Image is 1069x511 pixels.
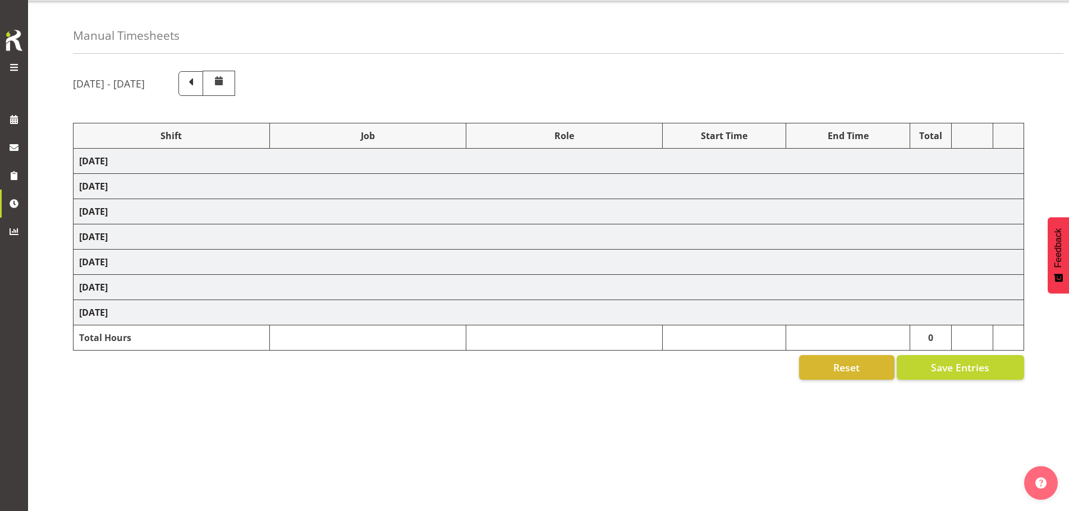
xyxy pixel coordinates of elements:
td: 0 [910,325,952,351]
span: Save Entries [931,360,989,375]
button: Feedback - Show survey [1048,217,1069,293]
h4: Manual Timesheets [73,29,180,42]
div: End Time [792,129,904,142]
div: Job [276,129,460,142]
img: help-xxl-2.png [1035,477,1047,489]
td: Total Hours [74,325,270,351]
h5: [DATE] - [DATE] [73,77,145,90]
button: Reset [799,355,894,380]
span: Feedback [1053,228,1063,268]
div: Role [472,129,657,142]
div: Start Time [668,129,781,142]
button: Save Entries [897,355,1024,380]
span: Reset [833,360,860,375]
td: [DATE] [74,224,1024,250]
td: [DATE] [74,174,1024,199]
td: [DATE] [74,250,1024,275]
td: [DATE] [74,300,1024,325]
td: [DATE] [74,149,1024,174]
img: Rosterit icon logo [3,28,25,53]
div: Total [916,129,946,142]
td: [DATE] [74,199,1024,224]
td: [DATE] [74,275,1024,300]
div: Shift [79,129,264,142]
